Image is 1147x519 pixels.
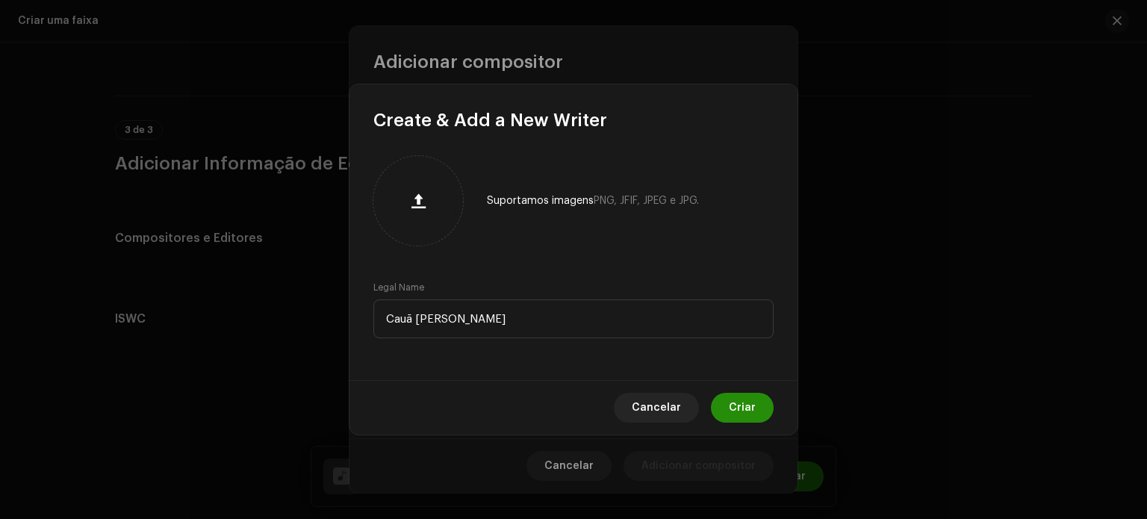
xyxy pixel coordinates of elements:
input: Enter legal name [373,299,774,338]
label: Legal Name [373,282,424,293]
button: Criar [711,393,774,423]
div: Suportamos imagens [487,195,699,207]
span: Criar [729,393,756,423]
span: PNG, JFIF, JPEG e JPG. [594,196,699,206]
button: Cancelar [614,393,699,423]
span: Create & Add a New Writer [373,108,607,132]
span: Cancelar [632,393,681,423]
